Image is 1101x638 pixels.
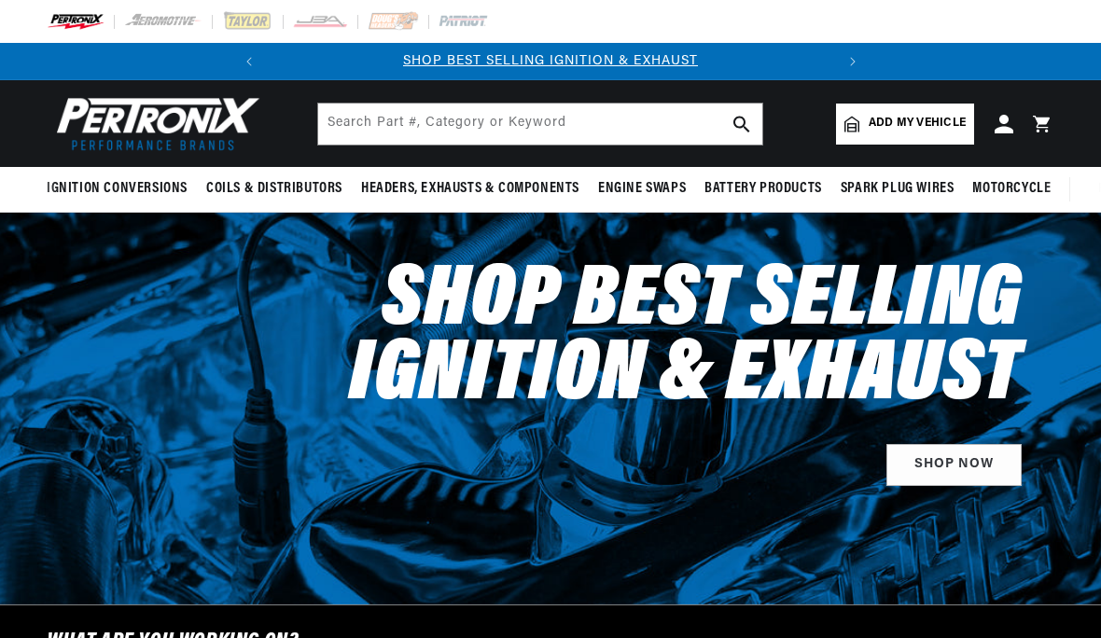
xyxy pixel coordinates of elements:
[598,179,686,199] span: Engine Swaps
[972,179,1051,199] span: Motorcycle
[963,167,1060,211] summary: Motorcycle
[834,43,871,80] button: Translation missing: en.sections.announcements.next_announcement
[886,444,1022,486] a: SHOP NOW
[47,167,197,211] summary: Ignition Conversions
[695,167,831,211] summary: Battery Products
[721,104,762,145] button: search button
[361,179,579,199] span: Headers, Exhausts & Components
[230,43,268,80] button: Translation missing: en.sections.announcements.previous_announcement
[841,179,955,199] span: Spark Plug Wires
[869,115,966,132] span: Add my vehicle
[224,265,1022,414] h2: Shop Best Selling Ignition & Exhaust
[589,167,695,211] summary: Engine Swaps
[704,179,822,199] span: Battery Products
[403,54,698,68] a: SHOP BEST SELLING IGNITION & EXHAUST
[206,179,342,199] span: Coils & Distributors
[197,167,352,211] summary: Coils & Distributors
[352,167,589,211] summary: Headers, Exhausts & Components
[831,167,964,211] summary: Spark Plug Wires
[836,104,974,145] a: Add my vehicle
[47,91,261,156] img: Pertronix
[318,104,762,145] input: Search Part #, Category or Keyword
[47,179,188,199] span: Ignition Conversions
[268,51,834,72] div: Announcement
[268,51,834,72] div: 1 of 2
